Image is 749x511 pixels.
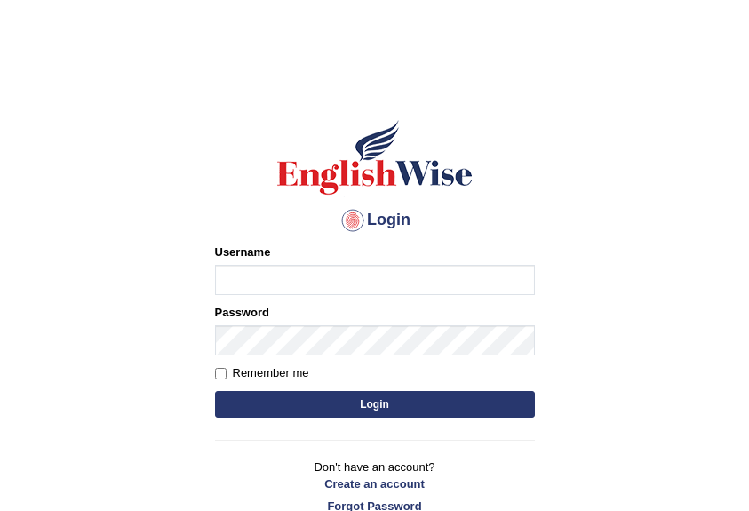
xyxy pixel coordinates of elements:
[215,206,535,235] h4: Login
[215,475,535,492] a: Create an account
[215,391,535,418] button: Login
[215,364,309,382] label: Remember me
[215,304,269,321] label: Password
[274,117,476,197] img: Logo of English Wise sign in for intelligent practice with AI
[215,244,271,260] label: Username
[215,368,227,379] input: Remember me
